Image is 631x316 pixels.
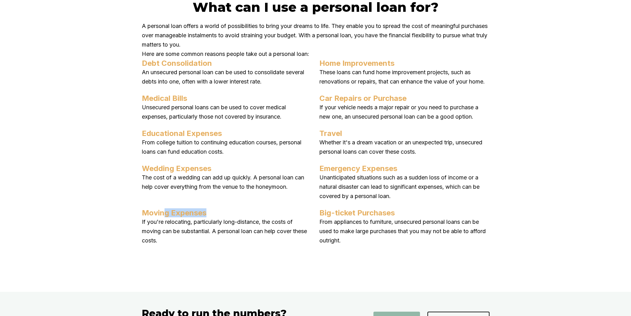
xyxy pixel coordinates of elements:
h4: Big-ticket Purchases [319,208,489,217]
p: Unanticipated situations such as a sudden loss of income or a natural disaster can lead to signif... [319,173,489,201]
h4: Travel [319,129,489,138]
h4: Emergency Expenses [319,164,489,173]
p: Here are some common reasons people take out a personal loan: [142,49,489,59]
p: Unsecured personal loans can be used to cover medical expenses, particularly those not covered by... [142,103,312,121]
p: From appliances to furniture, unsecured personal loans can be used to make large purchases that y... [319,217,489,245]
p: These loans can fund home improvement projects, such as renovations or repairs, that can enhance ... [319,68,489,86]
h4: Debt Consolidation [142,59,312,68]
h4: Moving Expenses [142,208,312,217]
p: The cost of a wedding can add up quickly. A personal loan can help cover everything from the venu... [142,173,312,192]
p: A personal loan offers a world of possibilities to bring your dreams to life. They enable you to ... [142,21,489,49]
h4: Educational Expenses [142,129,312,138]
p: If you're relocating, particularly long-distance, the costs of moving can be substantial. A perso... [142,217,312,245]
h4: Medical Bills [142,94,312,103]
h4: Car Repairs or Purchase [319,94,489,103]
p: An unsecured personal loan can be used to consolidate several debts into one, often with a lower ... [142,68,312,86]
h4: Wedding Expenses [142,164,312,173]
p: From college tuition to continuing education courses, personal loans can fund education costs. [142,138,312,156]
p: Whether it's a dream vacation or an unexpected trip, unsecured personal loans can cover these costs. [319,138,489,156]
h4: Home Improvements [319,59,489,68]
p: If your vehicle needs a major repair or you need to purchase a new one, an unsecured personal loa... [319,103,489,121]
